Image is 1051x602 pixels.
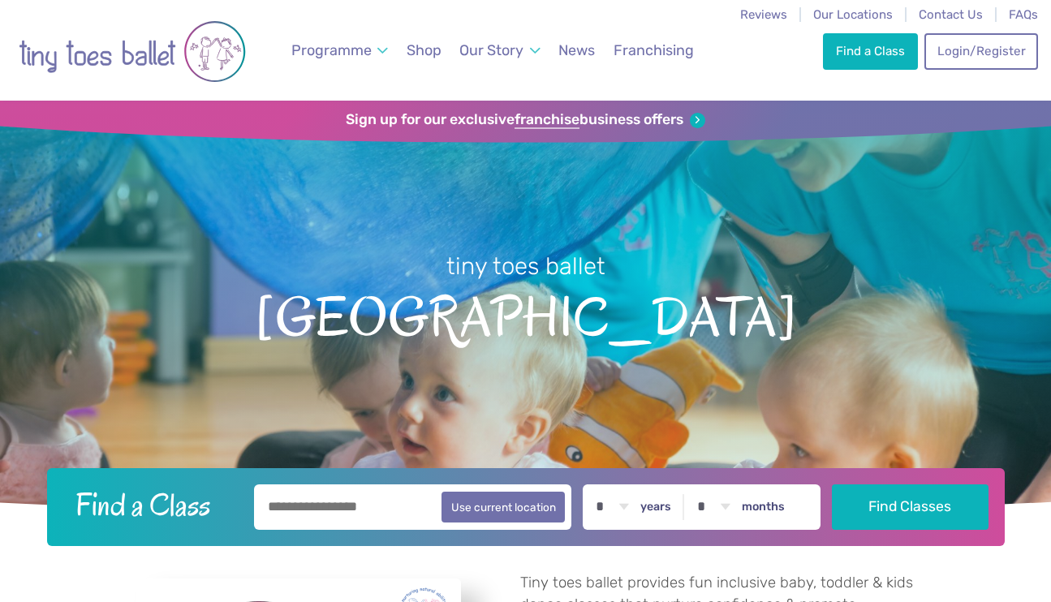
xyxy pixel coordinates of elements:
[28,282,1023,348] span: [GEOGRAPHIC_DATA]
[606,32,701,69] a: Franchising
[832,484,989,530] button: Find Classes
[446,252,605,280] small: tiny toes ballet
[924,33,1038,69] a: Login/Register
[558,41,595,58] span: News
[452,32,548,69] a: Our Story
[442,492,566,522] button: Use current location
[459,41,523,58] span: Our Story
[284,32,396,69] a: Programme
[291,41,372,58] span: Programme
[614,41,694,58] span: Franchising
[515,111,579,129] strong: franchise
[399,32,449,69] a: Shop
[813,7,893,22] a: Our Locations
[346,111,705,129] a: Sign up for our exclusivefranchisebusiness offers
[407,41,442,58] span: Shop
[740,7,787,22] a: Reviews
[62,484,243,525] h2: Find a Class
[551,32,602,69] a: News
[1009,7,1038,22] a: FAQs
[640,500,671,514] label: years
[919,7,983,22] a: Contact Us
[742,500,785,514] label: months
[823,33,917,69] a: Find a Class
[19,11,246,92] img: tiny toes ballet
